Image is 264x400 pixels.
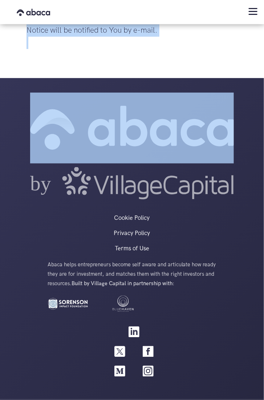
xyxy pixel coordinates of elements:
[114,366,125,377] img: Medium
[242,1,264,21] div: menu
[114,346,125,357] img: Twitter logo
[72,280,172,287] strong: Built by Village Capital in partnership with
[30,230,234,237] a: Privacy Policy
[30,167,234,199] img: VilCap Logo
[103,296,143,312] img: Blue Haven logo
[48,260,216,288] p: Abaca helps entrepreneurs become self aware and articulate how ready they are for investment, and...
[143,366,154,377] img: Instagram
[30,93,234,163] img: Abaca logo
[143,346,154,357] img: Facebook
[30,214,234,222] a: Cookie Policy
[129,327,139,338] img: LinkedIn
[48,296,88,312] img: Sorenson Impact Foundation logo
[30,245,234,252] a: Terms of Use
